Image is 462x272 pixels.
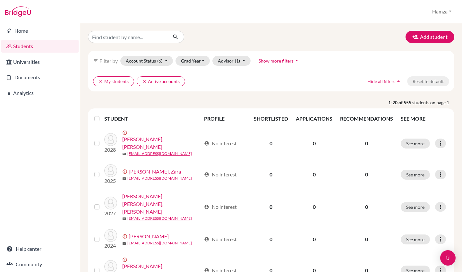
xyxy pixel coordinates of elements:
[122,242,126,245] span: mail
[122,217,126,221] span: mail
[1,87,79,99] a: Analytics
[250,126,292,160] td: 0
[401,139,430,149] button: See more
[122,234,129,239] span: error_outline
[294,57,300,64] i: arrow_drop_up
[407,76,449,86] button: Reset to default
[122,177,126,181] span: mail
[253,56,305,66] button: Show more filtersarrow_drop_up
[104,229,117,242] img: Abbas, Sumayya
[204,235,237,243] div: No interest
[388,99,412,106] strong: 1-20 of 555
[1,40,79,53] a: Students
[122,135,201,151] a: [PERSON_NAME], [PERSON_NAME]
[1,24,79,37] a: Home
[104,146,117,154] p: 2028
[104,209,117,217] p: 2027
[122,257,129,262] span: error_outline
[340,171,393,178] p: 0
[129,168,181,175] a: [PERSON_NAME], Zara
[204,141,209,146] span: account_circle
[212,56,251,66] button: Advisor(1)
[235,58,240,64] span: (1)
[93,58,98,63] i: filter_list
[340,235,393,243] p: 0
[200,111,250,126] th: PROFILE
[412,99,454,106] span: students on page 1
[127,175,192,181] a: [EMAIL_ADDRESS][DOMAIN_NAME]
[98,79,103,84] i: clear
[122,152,126,156] span: mail
[259,58,294,64] span: Show more filters
[397,111,452,126] th: SEE MORE
[104,164,117,177] img: Aamir Jalal, Zara
[292,225,336,253] td: 0
[429,5,454,18] button: Hamza
[1,242,79,255] a: Help center
[362,76,407,86] button: Hide all filtersarrow_drop_up
[122,130,129,135] span: error_outline
[88,31,167,43] input: Find student by name...
[127,240,192,246] a: [EMAIL_ADDRESS][DOMAIN_NAME]
[157,58,162,64] span: (6)
[204,203,237,211] div: No interest
[440,250,456,266] div: Open Intercom Messenger
[5,6,31,17] img: Bridge-U
[401,170,430,180] button: See more
[292,111,336,126] th: APPLICATIONS
[127,216,192,221] a: [EMAIL_ADDRESS][DOMAIN_NAME]
[104,133,117,146] img: Aaban Muhammad Waseem, Muhammad
[93,76,134,86] button: clearMy students
[204,204,209,209] span: account_circle
[1,55,79,68] a: Universities
[204,171,237,178] div: No interest
[204,140,237,147] div: No interest
[122,169,129,174] span: error_outline
[250,160,292,189] td: 0
[292,160,336,189] td: 0
[340,140,393,147] p: 0
[1,71,79,84] a: Documents
[336,111,397,126] th: RECOMMENDATIONS
[104,242,117,250] p: 2024
[99,58,118,64] span: Filter by
[401,234,430,244] button: See more
[1,258,79,271] a: Community
[175,56,210,66] button: Grad Year
[340,203,393,211] p: 0
[250,189,292,225] td: 0
[204,172,209,177] span: account_circle
[104,197,117,209] img: Aamir Muhammad Aamir, Sheeza
[122,192,201,216] a: [PERSON_NAME] [PERSON_NAME], [PERSON_NAME]
[137,76,185,86] button: clearActive accounts
[292,189,336,225] td: 0
[401,202,430,212] button: See more
[204,237,209,242] span: account_circle
[142,79,147,84] i: clear
[395,78,402,84] i: arrow_drop_up
[406,31,454,43] button: Add student
[250,225,292,253] td: 0
[292,126,336,160] td: 0
[127,151,192,157] a: [EMAIL_ADDRESS][DOMAIN_NAME]
[104,177,117,185] p: 2025
[250,111,292,126] th: SHORTLISTED
[367,79,395,84] span: Hide all filters
[129,233,169,240] a: [PERSON_NAME]
[120,56,173,66] button: Account Status(6)
[104,111,200,126] th: STUDENT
